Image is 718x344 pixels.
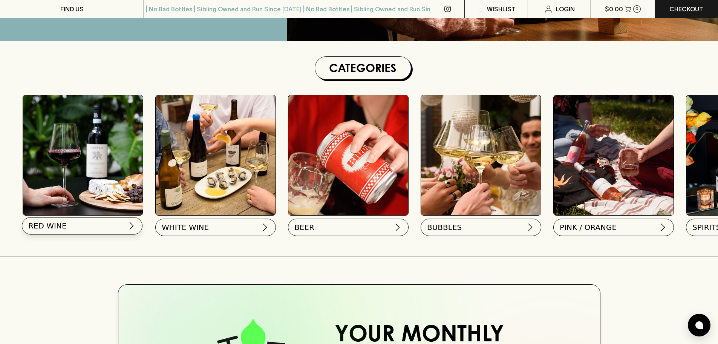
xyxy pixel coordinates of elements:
p: Login [556,5,575,14]
button: BEER [288,219,409,236]
p: Checkout [669,5,703,14]
span: PINK / ORANGE [560,222,617,233]
button: BUBBLES [421,219,541,236]
img: chevron-right.svg [526,223,535,232]
img: chevron-right.svg [260,223,269,232]
span: BEER [294,222,314,233]
p: $0.00 [605,5,623,14]
h1: Categories [318,60,408,76]
img: gospel_collab-2 1 [554,95,674,215]
p: Wishlist [487,5,516,14]
img: optimise [156,95,276,215]
span: BUBBLES [427,222,462,233]
span: RED WINE [28,221,67,231]
img: bubble-icon [695,321,703,329]
button: RED WINE [22,217,142,234]
img: BIRRA_GOOD-TIMES_INSTA-2 1/optimise?auth=Mjk3MjY0ODMzMw__ [288,95,408,215]
button: WHITE WINE [155,219,276,236]
p: FIND US [60,5,84,14]
span: WHITE WINE [162,222,209,233]
img: chevron-right.svg [127,221,136,230]
img: Red Wine Tasting [23,95,143,215]
button: PINK / ORANGE [553,219,674,236]
img: chevron-right.svg [393,223,402,232]
img: 2022_Festive_Campaign_INSTA-16 1 [421,95,541,215]
img: chevron-right.svg [658,223,667,232]
p: 0 [635,7,638,11]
